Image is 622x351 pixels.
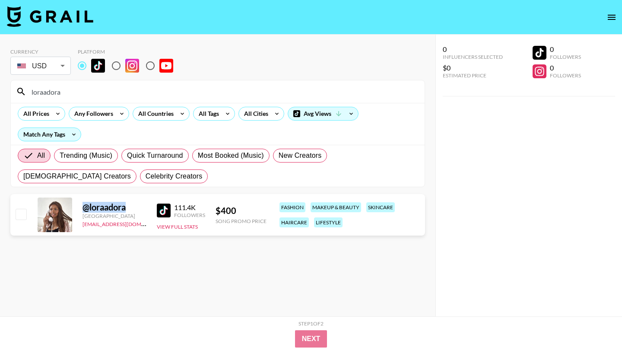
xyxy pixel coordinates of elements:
span: Most Booked (Music) [198,150,264,161]
div: Influencers Selected [443,54,503,60]
div: $ 400 [216,205,267,216]
div: 0 [550,45,581,54]
img: TikTok [91,59,105,73]
div: 0 [443,45,503,54]
span: [DEMOGRAPHIC_DATA] Creators [23,171,131,182]
div: All Prices [18,107,51,120]
span: Celebrity Creators [146,171,203,182]
div: Any Followers [69,107,115,120]
span: New Creators [279,150,322,161]
div: All Countries [133,107,175,120]
div: makeup & beauty [311,202,361,212]
button: open drawer [603,9,620,26]
div: Currency [10,48,71,55]
div: lifestyle [314,217,343,227]
a: [EMAIL_ADDRESS][DOMAIN_NAME] [83,219,169,227]
div: haircare [279,217,309,227]
div: Step 1 of 2 [298,320,324,327]
div: [GEOGRAPHIC_DATA] [83,213,146,219]
div: @ loraadora [83,202,146,213]
div: Followers [174,212,205,218]
div: fashion [279,202,305,212]
input: Search by User Name [26,85,419,99]
div: 0 [550,64,581,72]
iframe: Drift Widget Chat Controller [579,308,612,341]
span: Trending (Music) [60,150,112,161]
div: Song Promo Price [216,218,267,224]
div: Avg Views [288,107,358,120]
div: Estimated Price [443,72,503,79]
button: Next [295,330,327,348]
div: $0 [443,64,503,72]
div: skincare [366,202,395,212]
span: All [37,150,45,161]
img: Instagram [125,59,139,73]
div: Match Any Tags [18,128,81,141]
img: YouTube [159,59,173,73]
img: TikTok [157,204,171,217]
span: Quick Turnaround [127,150,183,161]
div: Platform [78,48,180,55]
div: All Tags [194,107,221,120]
div: USD [12,58,69,73]
img: Grail Talent [7,6,93,27]
button: View Full Stats [157,223,198,230]
div: All Cities [239,107,270,120]
div: Followers [550,72,581,79]
div: 111.4K [174,203,205,212]
div: Followers [550,54,581,60]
